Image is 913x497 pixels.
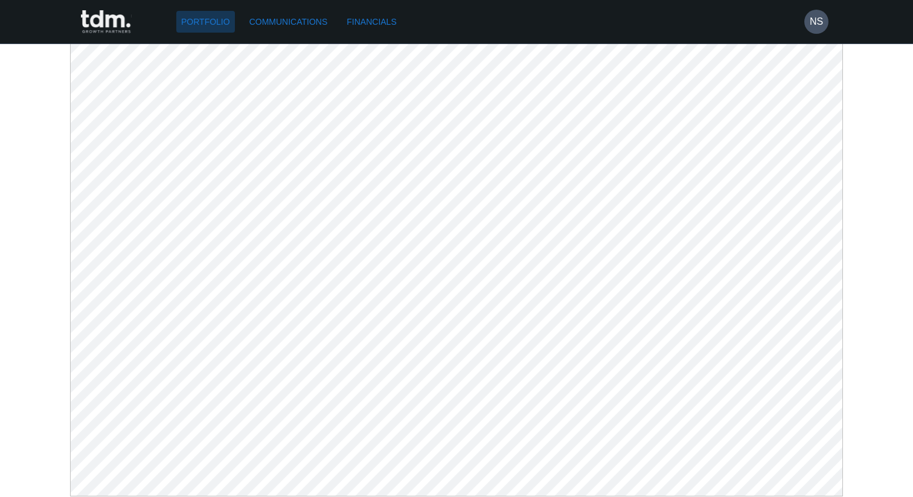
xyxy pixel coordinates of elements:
a: Financials [342,11,401,33]
a: Portfolio [176,11,235,33]
button: NS [804,10,828,34]
h6: NS [810,14,823,29]
img: desktop-pdf [70,43,843,496]
a: Communications [245,11,333,33]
